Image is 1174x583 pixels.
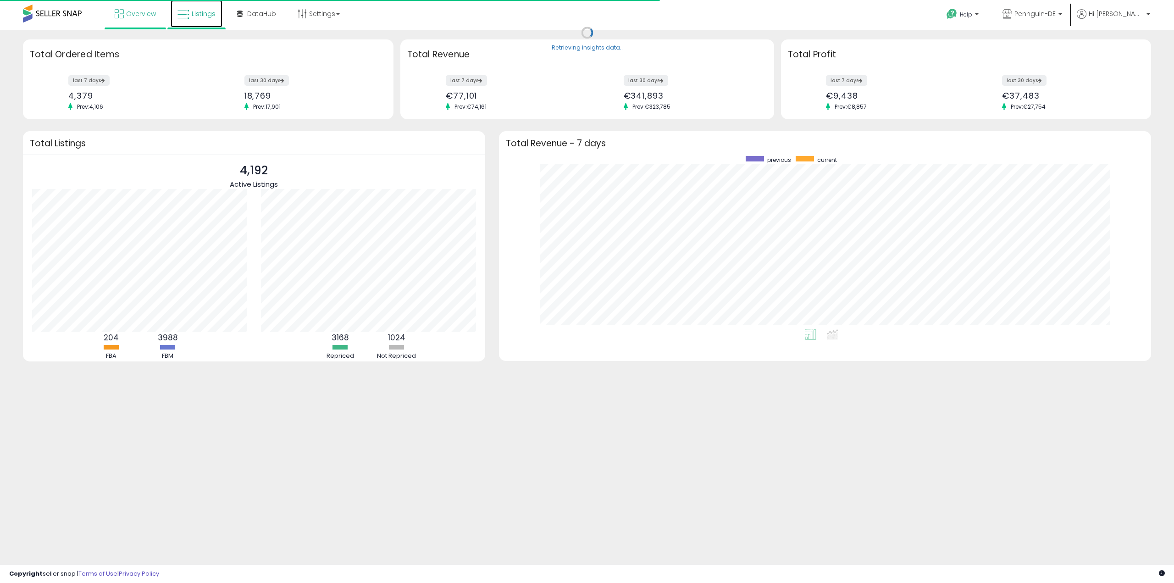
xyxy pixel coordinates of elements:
div: FBM [140,352,195,361]
h3: Total Profit [788,48,1145,61]
div: FBA [84,352,139,361]
label: last 30 days [244,75,289,86]
span: DataHub [247,9,276,18]
h3: Total Revenue [407,48,767,61]
a: Help [939,1,988,30]
span: Pennguin-DE [1014,9,1056,18]
label: last 7 days [68,75,110,86]
div: Repriced [313,352,368,361]
div: €37,483 [1002,91,1135,100]
span: Help [960,11,972,18]
label: last 30 days [624,75,668,86]
i: Get Help [946,8,958,20]
h3: Total Listings [30,140,478,147]
b: 204 [104,332,119,343]
span: Prev: €323,785 [628,103,675,111]
span: Hi [PERSON_NAME] [1089,9,1144,18]
h3: Total Revenue - 7 days [506,140,1145,147]
label: last 7 days [826,75,867,86]
h3: Total Ordered Items [30,48,387,61]
span: Prev: €27,754 [1006,103,1050,111]
div: Retrieving insights data.. [552,44,623,52]
b: 3988 [158,332,178,343]
div: €9,438 [826,91,959,100]
a: Hi [PERSON_NAME] [1077,9,1150,30]
span: Prev: 17,901 [249,103,285,111]
div: Not Repriced [369,352,424,361]
span: current [817,156,837,164]
b: 1024 [388,332,405,343]
span: Prev: €8,857 [830,103,871,111]
div: 18,769 [244,91,377,100]
span: previous [767,156,791,164]
span: Prev: 4,106 [72,103,108,111]
div: 4,379 [68,91,201,100]
div: €341,893 [624,91,758,100]
span: Prev: €74,161 [450,103,491,111]
span: Overview [126,9,156,18]
span: Listings [192,9,216,18]
div: €77,101 [446,91,580,100]
p: 4,192 [230,162,278,179]
span: Active Listings [230,179,278,189]
b: 3168 [332,332,349,343]
label: last 30 days [1002,75,1047,86]
label: last 7 days [446,75,487,86]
